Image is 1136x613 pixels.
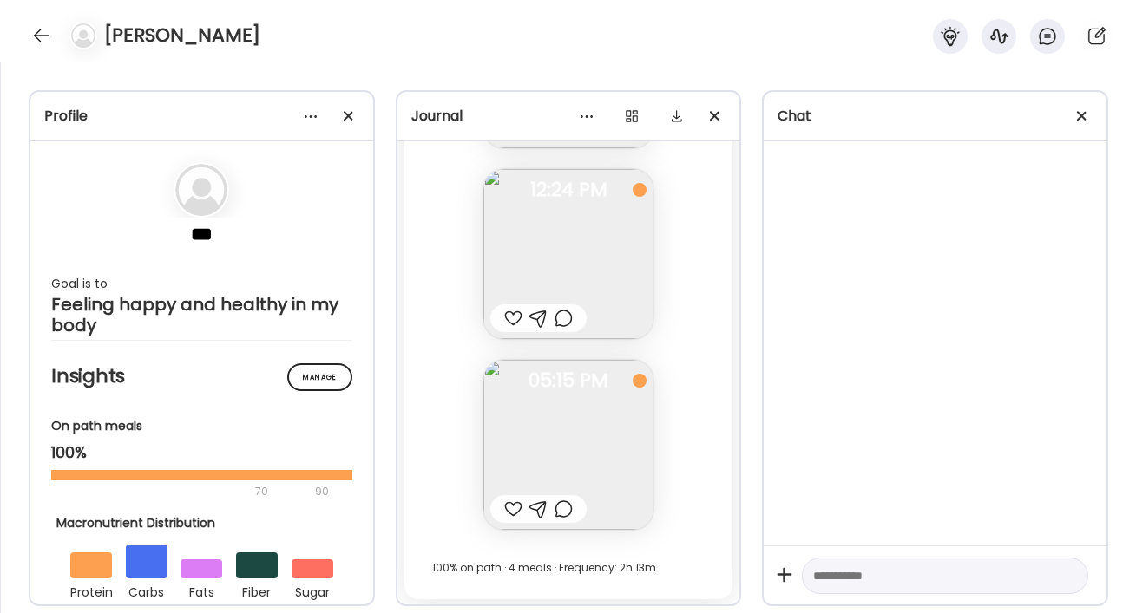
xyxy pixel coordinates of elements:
[292,578,333,603] div: sugar
[70,578,112,603] div: protein
[483,373,653,388] span: 05:15 PM
[287,363,352,391] div: Manage
[51,273,352,294] div: Goal is to
[483,360,653,530] img: images%2FLBBkYsP6zAZg13QoHBx85xD03kC2%2FQHLxiwPQFtD5uOgnQWj6%2F2Jpgsqb3wJtvsyNwCvyY_240
[175,164,227,216] img: bg-avatar-default.svg
[51,363,352,389] h2: Insights
[56,514,346,532] div: Macronutrient Distribution
[51,442,352,463] div: 100%
[236,578,278,603] div: fiber
[51,481,310,502] div: 70
[313,481,331,502] div: 90
[51,294,352,336] div: Feeling happy and healthy in my body
[71,23,95,48] img: bg-avatar-default.svg
[432,558,706,578] div: 100% on path · 4 meals · Frequency: 2h 13m
[181,578,222,603] div: fats
[51,417,352,435] div: On path meals
[483,169,653,339] img: images%2FLBBkYsP6zAZg13QoHBx85xD03kC2%2F5yNTlRFsQsXsBKbXTRKr%2FZx94p3e5JZhzzpMVkTNB_240
[411,106,726,127] div: Journal
[44,106,359,127] div: Profile
[104,22,260,49] h4: [PERSON_NAME]
[483,182,653,198] span: 12:24 PM
[126,578,167,603] div: carbs
[778,106,1093,127] div: Chat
